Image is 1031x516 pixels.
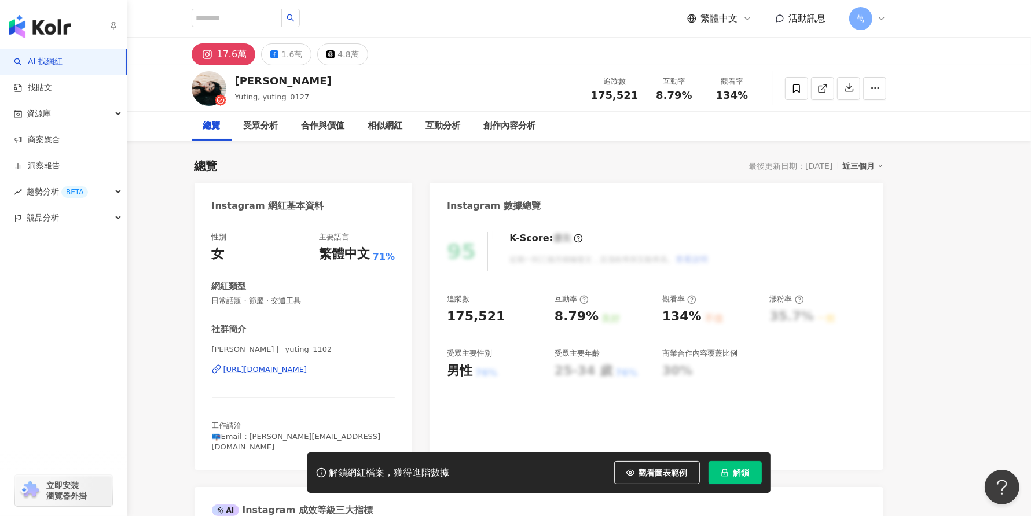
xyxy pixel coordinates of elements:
[203,119,221,133] div: 總覽
[426,119,461,133] div: 互動分析
[287,14,295,22] span: search
[733,468,750,477] span: 解鎖
[302,119,345,133] div: 合作與價值
[789,13,826,24] span: 活動訊息
[223,364,307,375] div: [URL][DOMAIN_NAME]
[235,93,310,101] span: Yuting, yuting_0127
[749,161,832,171] div: 最後更新日期：[DATE]
[591,89,639,101] span: 175,521
[27,101,51,127] span: 資源庫
[555,294,589,304] div: 互動率
[27,179,88,205] span: 趨勢分析
[656,90,692,101] span: 8.79%
[27,205,59,231] span: 競品分析
[281,46,302,62] div: 1.6萬
[447,348,492,359] div: 受眾主要性別
[447,294,469,304] div: 追蹤數
[212,245,225,263] div: 女
[14,134,60,146] a: 商案媒合
[710,76,754,87] div: 觀看率
[447,362,472,380] div: 男性
[319,245,370,263] div: 繁體中文
[212,232,227,242] div: 性別
[639,468,688,477] span: 觀看圖表範例
[329,467,450,479] div: 解鎖網紅檔案，獲得進階數據
[46,480,87,501] span: 立即安裝 瀏覽器外掛
[716,90,749,101] span: 134%
[244,119,278,133] div: 受眾分析
[843,159,883,174] div: 近三個月
[709,461,762,484] button: 解鎖
[212,421,381,451] span: 工作請洽 📪Email：[PERSON_NAME][EMAIL_ADDRESS][DOMAIN_NAME]
[337,46,358,62] div: 4.8萬
[15,475,112,506] a: chrome extension立即安裝 瀏覽器外掛
[212,504,240,516] div: AI
[373,250,395,263] span: 71%
[212,296,395,306] span: 日常話題 · 節慶 · 交通工具
[212,200,324,212] div: Instagram 網紅基本資料
[19,481,41,500] img: chrome extension
[212,281,247,293] div: 網紅類型
[192,43,256,65] button: 17.6萬
[212,323,247,336] div: 社群簡介
[14,56,63,68] a: searchAI 找網紅
[662,348,738,359] div: 商業合作內容覆蓋比例
[447,200,541,212] div: Instagram 數據總覽
[484,119,536,133] div: 創作內容分析
[662,308,702,326] div: 134%
[662,294,696,304] div: 觀看率
[261,43,311,65] button: 1.6萬
[235,73,332,88] div: [PERSON_NAME]
[652,76,696,87] div: 互動率
[192,71,226,106] img: KOL Avatar
[591,76,639,87] div: 追蹤數
[14,160,60,172] a: 洞察報告
[212,344,395,355] span: [PERSON_NAME] | _yuting_1102
[555,348,600,359] div: 受眾主要年齡
[61,186,88,198] div: BETA
[857,12,865,25] span: 萬
[195,158,218,174] div: 總覽
[509,232,583,245] div: K-Score :
[614,461,700,484] button: 觀看圖表範例
[555,308,599,326] div: 8.79%
[701,12,738,25] span: 繁體中文
[368,119,403,133] div: 相似網紅
[721,469,729,477] span: lock
[317,43,368,65] button: 4.8萬
[14,188,22,196] span: rise
[212,364,395,375] a: [URL][DOMAIN_NAME]
[14,82,52,94] a: 找貼文
[447,308,505,326] div: 175,521
[319,232,349,242] div: 主要語言
[9,15,71,38] img: logo
[770,294,804,304] div: 漲粉率
[217,46,247,62] div: 17.6萬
